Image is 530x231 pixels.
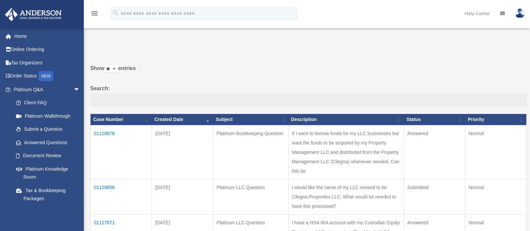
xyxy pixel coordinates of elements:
[90,84,527,106] label: Search:
[5,69,90,83] a: Order StatusNEW
[288,125,404,179] td: If I want to borrow funds for my LLC businesses but want the funds to be acquired by my Property ...
[404,114,465,125] th: Status: activate to sort column ascending
[3,8,64,21] img: Anderson Advisors Platinum Portal
[9,136,83,149] a: Answered Questions
[90,64,527,80] label: Show entries
[5,43,90,56] a: Online Ordering
[9,123,87,136] a: Submit a Question
[9,96,87,110] a: Client FAQ
[213,125,288,179] td: Platinum Bookkeeping Question
[213,179,288,215] td: Platinum LLC Question
[73,83,87,97] span: arrow_drop_down
[465,125,526,179] td: Normal
[213,114,288,125] th: Subject: activate to sort column ascending
[404,179,465,215] td: Submitted
[5,56,90,69] a: Tax Organizers
[91,179,152,215] td: 01128856
[9,109,87,123] a: Platinum Walkthrough
[152,179,213,215] td: [DATE]
[152,125,213,179] td: [DATE]
[9,184,87,205] a: Tax & Bookkeeping Packages
[91,125,152,179] td: 01128876
[105,65,118,73] select: Showentries
[5,30,90,43] a: Home
[91,12,99,17] a: menu
[91,114,152,125] th: Case Number: activate to sort column ascending
[515,8,525,18] img: User Pic
[112,9,119,16] i: search
[91,9,99,17] i: menu
[152,114,213,125] th: Created Date: activate to sort column ascending
[404,125,465,179] td: Answered
[288,114,404,125] th: Description: activate to sort column ascending
[288,179,404,215] td: I would like the name of my LLC revised to be Cilegna Properties LLC. What would be needed to hav...
[465,114,526,125] th: Priority: activate to sort column ascending
[5,83,87,96] a: Platinum Q&Aarrow_drop_down
[9,205,87,219] a: Land Trust & Deed Forum
[9,162,87,184] a: Platinum Knowledge Room
[465,179,526,215] td: Normal
[90,93,527,106] input: Search:
[39,71,53,81] div: NEW
[9,149,87,163] a: Document Review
